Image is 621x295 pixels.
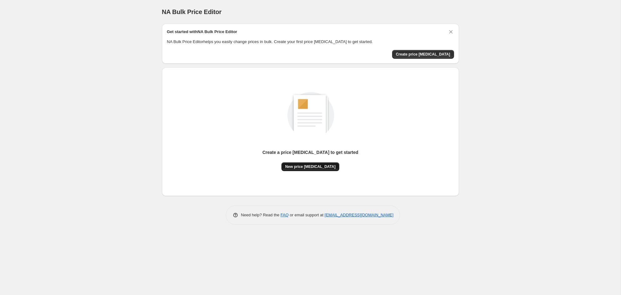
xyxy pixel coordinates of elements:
span: Need help? Read the [241,213,281,217]
button: New price [MEDICAL_DATA] [281,162,339,171]
span: New price [MEDICAL_DATA] [285,164,336,169]
p: NA Bulk Price Editor helps you easily change prices in bulk. Create your first price [MEDICAL_DAT... [167,39,454,45]
p: Create a price [MEDICAL_DATA] to get started [262,149,358,155]
a: [EMAIL_ADDRESS][DOMAIN_NAME] [325,213,393,217]
span: or email support at [289,213,325,217]
a: FAQ [280,213,289,217]
button: Create price change job [392,50,454,59]
span: NA Bulk Price Editor [162,8,222,15]
button: Dismiss card [448,29,454,35]
h2: Get started with NA Bulk Price Editor [167,29,237,35]
span: Create price [MEDICAL_DATA] [396,52,450,57]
